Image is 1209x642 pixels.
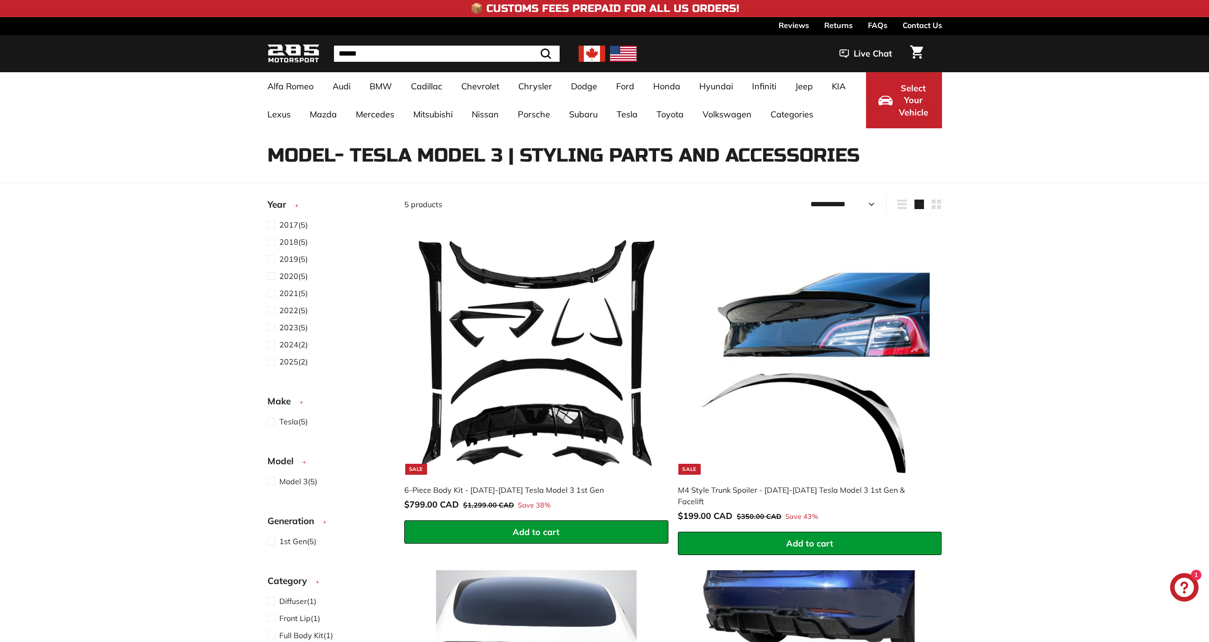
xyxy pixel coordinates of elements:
span: (5) [279,236,308,248]
span: (5) [279,322,308,333]
a: Mitsubishi [404,100,462,128]
div: 5 products [404,199,673,210]
h4: 📦 Customs Fees Prepaid for All US Orders! [470,3,739,14]
a: Ford [607,72,644,100]
a: Mercedes [346,100,404,128]
a: Volkswagen [693,100,761,128]
a: Nissan [462,100,508,128]
a: Chevrolet [452,72,509,100]
div: Sale [678,464,700,475]
a: Infiniti [743,72,786,100]
a: Contact Us [903,17,942,33]
a: Dodge [562,72,607,100]
span: Save 43% [785,512,818,522]
span: (2) [279,339,308,350]
div: M4 Style Trunk Spoiler - [DATE]-[DATE] Tesla Model 3 1st Gen & Facelift [678,484,933,507]
span: (1) [279,630,333,641]
span: Select Your Vehicle [897,82,930,119]
div: 6-Piece Body Kit - [DATE]-[DATE] Tesla Model 3 1st Gen [404,484,659,496]
span: 2022 [279,306,298,315]
span: Save 38% [518,500,551,511]
a: Porsche [508,100,560,128]
span: Generation [267,514,321,528]
span: Category [267,574,314,588]
span: 2017 [279,220,298,230]
a: Returns [824,17,853,33]
a: Sale 6-Piece Body Kit - [DATE]-[DATE] Tesla Model 3 1st Gen Save 38% [404,221,668,520]
a: Alfa Romeo [258,72,323,100]
span: $199.00 CAD [678,510,733,521]
button: Model [267,451,389,475]
a: Cart [904,38,929,70]
span: Make [267,394,298,408]
span: 1st Gen [279,537,307,546]
span: (5) [279,416,308,427]
span: Tesla [279,417,298,426]
span: 2023 [279,323,298,332]
input: Search [334,46,560,62]
div: Sale [405,464,427,475]
a: Categories [761,100,823,128]
a: Reviews [779,17,809,33]
span: (5) [279,476,317,487]
a: Cadillac [401,72,452,100]
button: Generation [267,511,389,535]
a: Toyota [647,100,693,128]
a: Subaru [560,100,607,128]
span: $799.00 CAD [404,499,459,510]
a: Sale tesla model 3 spoiler M4 Style Trunk Spoiler - [DATE]-[DATE] Tesla Model 3 1st Gen & Facelif... [678,221,942,532]
span: Full Body Kit [279,631,324,640]
span: $350.00 CAD [737,512,781,521]
span: (5) [279,270,308,282]
span: (5) [279,287,308,299]
span: 2021 [279,288,298,298]
span: 2025 [279,357,298,366]
button: Select Your Vehicle [866,72,942,128]
span: (1) [279,613,320,624]
span: (5) [279,536,316,547]
span: (5) [279,219,308,230]
a: Hyundai [690,72,743,100]
span: Live Chat [854,48,892,60]
img: Logo_285_Motorsport_areodynamics_components [267,43,320,65]
button: Add to cart [678,532,942,556]
a: Chrysler [509,72,562,100]
a: BMW [360,72,401,100]
button: Make [267,392,389,415]
span: $1,299.00 CAD [463,501,514,509]
span: (5) [279,305,308,316]
button: Category [267,571,389,595]
a: KIA [822,72,855,100]
button: Add to cart [404,520,668,544]
span: Add to cart [786,538,833,549]
a: Jeep [786,72,822,100]
span: (5) [279,253,308,265]
a: Audi [323,72,360,100]
span: Diffuser [279,596,307,606]
button: Year [267,195,389,219]
span: 2019 [279,254,298,264]
span: Model 3 [279,477,308,486]
span: Model [267,454,301,468]
a: FAQs [868,17,887,33]
span: Front Lip [279,613,311,623]
h1: Model- Tesla Model 3 | Styling Parts and Accessories [267,145,942,166]
a: Tesla [607,100,647,128]
a: Lexus [258,100,300,128]
a: Mazda [300,100,346,128]
span: Year [267,198,293,211]
span: (2) [279,356,308,367]
a: Honda [644,72,690,100]
inbox-online-store-chat: Shopify online store chat [1167,573,1201,604]
span: (1) [279,595,316,607]
img: tesla model 3 spoiler [688,231,931,474]
span: Add to cart [513,527,560,537]
span: 2020 [279,271,298,281]
button: Live Chat [827,42,904,66]
span: 2018 [279,237,298,247]
span: 2024 [279,340,298,349]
